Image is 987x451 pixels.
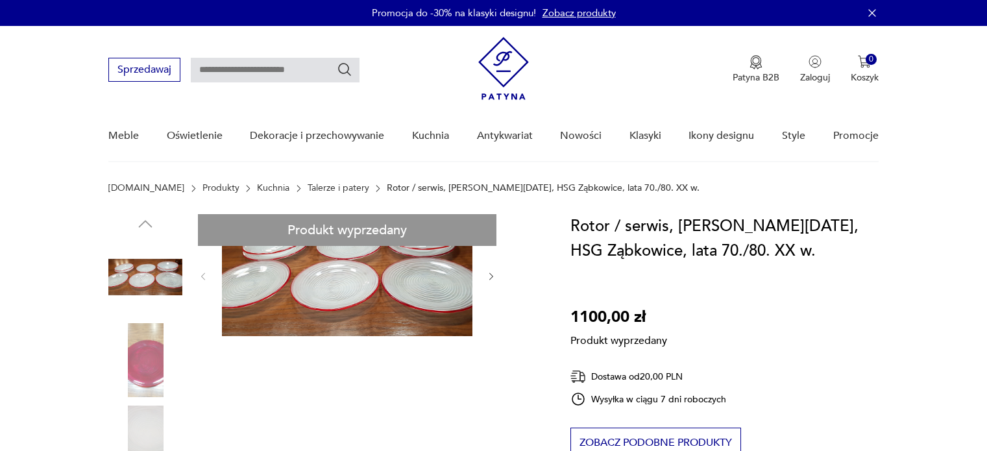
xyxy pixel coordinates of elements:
[688,111,754,161] a: Ikony designu
[478,37,529,100] img: Patyna - sklep z meblami i dekoracjami vintage
[570,330,667,348] p: Produkt wyprzedany
[570,305,667,330] p: 1100,00 zł
[570,369,586,385] img: Ikona dostawy
[866,54,877,65] div: 0
[308,183,369,193] a: Talerze i patery
[858,55,871,68] img: Ikona koszyka
[749,55,762,69] img: Ikona medalu
[167,111,223,161] a: Oświetlenie
[202,183,239,193] a: Produkty
[108,183,184,193] a: [DOMAIN_NAME]
[851,55,879,84] button: 0Koszyk
[809,55,822,68] img: Ikonka użytkownika
[337,62,352,77] button: Szukaj
[108,66,180,75] a: Sprzedawaj
[542,6,616,19] a: Zobacz produkty
[800,71,830,84] p: Zaloguj
[257,183,289,193] a: Kuchnia
[782,111,805,161] a: Style
[570,369,726,385] div: Dostawa od 20,00 PLN
[560,111,602,161] a: Nowości
[733,55,779,84] button: Patyna B2B
[851,71,879,84] p: Koszyk
[412,111,449,161] a: Kuchnia
[570,391,726,407] div: Wysyłka w ciągu 7 dni roboczych
[108,111,139,161] a: Meble
[733,71,779,84] p: Patyna B2B
[372,6,536,19] p: Promocja do -30% na klasyki designu!
[629,111,661,161] a: Klasyki
[833,111,879,161] a: Promocje
[108,58,180,82] button: Sprzedawaj
[387,183,700,193] p: Rotor / serwis, [PERSON_NAME][DATE], HSG Ząbkowice, lata 70./80. XX w.
[477,111,533,161] a: Antykwariat
[733,55,779,84] a: Ikona medaluPatyna B2B
[570,214,879,263] h1: Rotor / serwis, [PERSON_NAME][DATE], HSG Ząbkowice, lata 70./80. XX w.
[250,111,384,161] a: Dekoracje i przechowywanie
[800,55,830,84] button: Zaloguj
